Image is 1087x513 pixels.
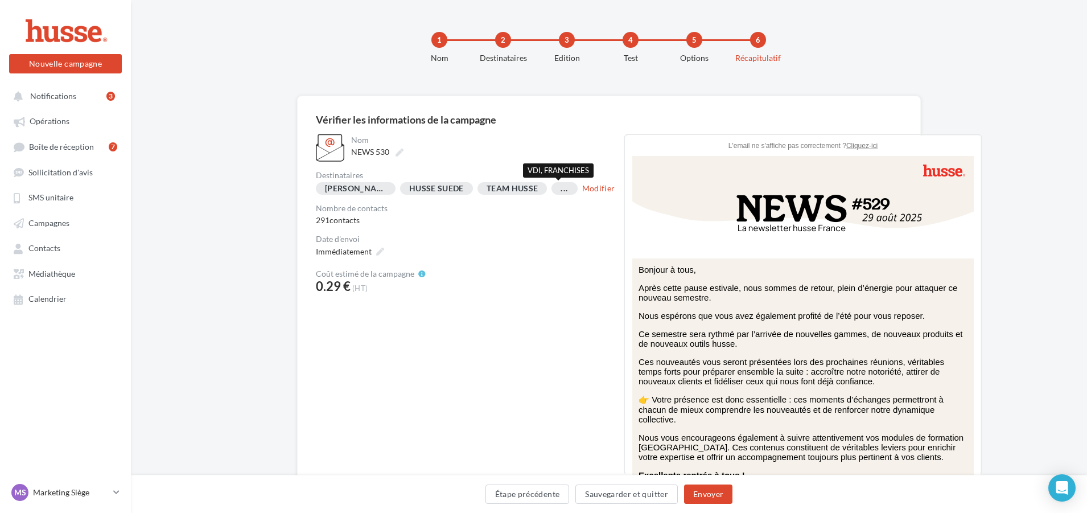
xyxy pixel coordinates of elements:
div: Nombre de contacts [316,204,615,212]
span: Coût estimé de la campagne [316,270,414,278]
img: Banniere_news_3.png [7,20,348,106]
span: Médiathèque [28,269,75,278]
span: Opérations [30,117,69,126]
div: ... [551,182,577,195]
span: Boîte de réception [29,142,94,151]
span: MS [14,487,26,498]
a: MS Marketing Siège [9,482,122,503]
span: SMS unitaire [28,193,73,203]
a: Contacts [7,237,124,258]
a: SMS unitaire [7,187,124,207]
div: HUSSE SUEDE [400,182,473,195]
div: 4 [623,32,639,48]
a: Campagnes [7,212,124,233]
div: Récapitulatif [722,52,794,64]
span: Après cette pause estivale, nous sommes de retour, plein d’énergie pour attaquer ce nouveau semes... [13,147,332,167]
div: Options [658,52,731,64]
span: NEWS 530 [351,147,389,157]
span: Notifications [30,91,76,101]
div: 2 [495,32,511,48]
div: Nom [351,136,612,144]
a: Médiathèque [7,263,124,284]
span: (HT) [352,284,368,293]
div: Vérifier les informations de la campagne [316,114,902,125]
div: 1 [431,32,447,48]
div: Date d'envoi [316,235,615,243]
a: Sollicitation d'avis [7,162,124,182]
span: Sollicitation d'avis [28,167,93,177]
button: Modifier [582,182,615,195]
span: Ces nouveautés vous seront présentées lors des prochaines réunions, véritables temps forts pour p... [13,221,319,251]
span: contacts [330,215,360,225]
span: Ce semestre sera rythmé par l’arrivée de nouvelles gammes, de nouveaux produits et de nouveaux ou... [13,194,337,213]
div: 7 [109,142,117,151]
div: 6 [750,32,766,48]
span: 0.29 € [316,280,351,293]
a: Boîte de réception7 [7,136,124,157]
span: Bonjour à tous, [13,129,71,139]
a: Cliquez-ici [221,6,252,14]
div: Nom [403,52,476,64]
b: Excellente rentrée à tous ! [13,335,120,344]
button: Envoyer [684,485,732,504]
button: Notifications 3 [7,85,120,106]
div: Open Intercom Messenger [1048,474,1076,502]
div: Destinataires [467,52,540,64]
span: Nous espérons que vous avez également profité de l’été pour vous reposer. [13,175,299,185]
div: 291 [316,215,615,226]
button: Sauvegarder et quitter [575,485,678,504]
div: VDI, FRANCHISES [523,163,594,178]
div: Test [594,52,667,64]
button: Nouvelle campagne [9,54,122,73]
span: L'email ne s'affiche pas correctement ? [103,6,221,14]
div: 5 [686,32,702,48]
span: Calendrier [28,294,67,304]
span: Nous vous encourageons également à suivre attentivement vos modules de formation [GEOGRAPHIC_DATA... [13,297,338,326]
span: Contacts [28,244,60,253]
div: Destinataires [316,171,615,179]
p: Marketing Siège [33,487,109,498]
span: 👉 Votre présence est donc essentielle : ces moments d’échanges permettront à chacun de mieux comp... [13,259,318,289]
span: Immédiatement [316,247,372,256]
a: Calendrier [7,288,124,309]
button: Étape précédente [485,485,570,504]
span: Campagnes [28,218,69,228]
div: [PERSON_NAME] [316,182,396,195]
a: Opérations [7,110,124,131]
div: TEAM HUSSE [477,182,547,195]
div: 3 [559,32,575,48]
div: 3 [106,92,115,101]
div: Edition [530,52,603,64]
